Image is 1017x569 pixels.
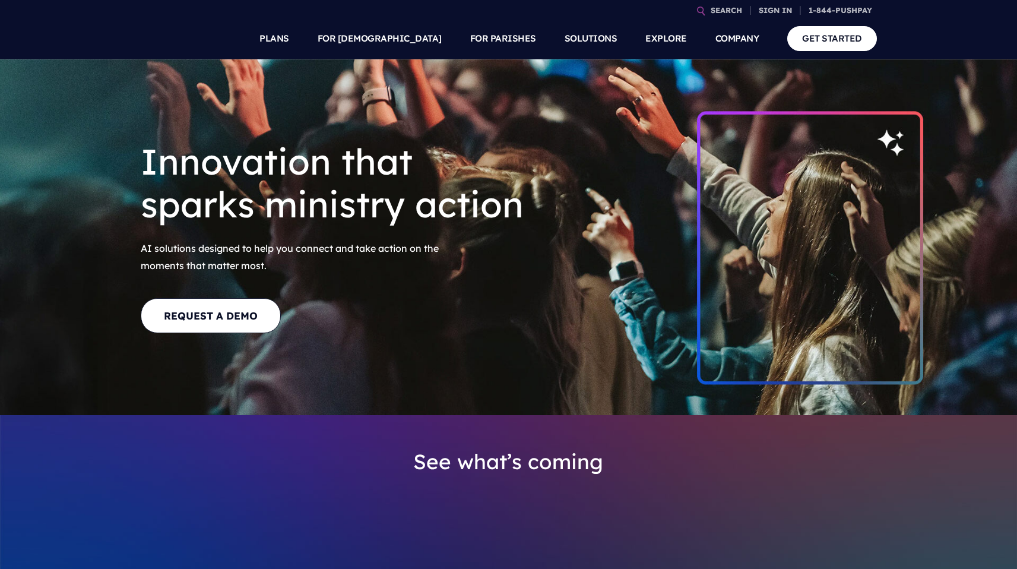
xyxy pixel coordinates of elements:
[470,18,536,59] a: FOR PARISHES
[259,18,289,59] a: PLANS
[141,131,533,235] h1: Innovation that sparks ministry action
[787,26,877,50] a: GET STARTED
[141,298,281,333] a: REQUEST A DEMO
[645,18,687,59] a: EXPLORE
[715,18,759,59] a: COMPANY
[565,18,617,59] a: SOLUTIONS
[141,240,473,274] span: AI solutions designed to help you connect and take action on the moments that matter most.
[318,18,442,59] a: FOR [DEMOGRAPHIC_DATA]
[273,439,744,485] h3: See what’s coming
